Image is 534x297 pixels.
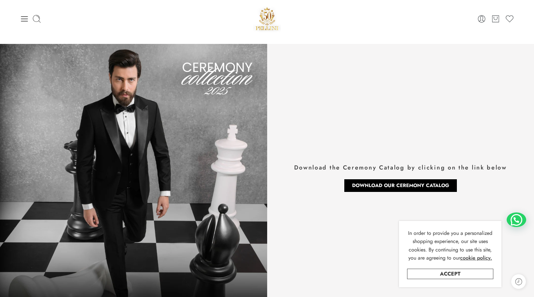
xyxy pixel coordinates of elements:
[477,14,486,23] a: Login / Register
[407,269,493,279] a: Accept
[491,14,500,23] a: Cart
[253,5,281,33] a: Pellini -
[408,229,492,262] span: In order to provide you a personalized shopping experience, our site uses cookies. By continuing ...
[344,179,457,192] a: Download Our Ceremony Catalog
[505,14,514,23] a: Wishlist
[253,5,281,33] img: Pellini
[294,163,507,172] span: Download the Ceremony Catalog by clicking on the link below
[352,183,449,188] span: Download Our Ceremony Catalog
[460,254,492,262] a: cookie policy.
